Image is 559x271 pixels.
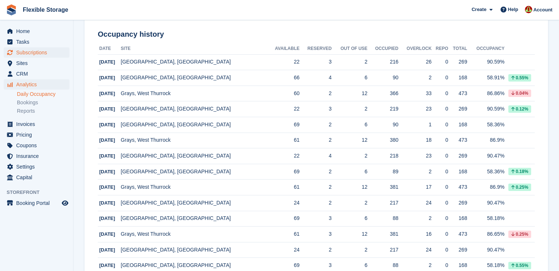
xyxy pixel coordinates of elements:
[4,26,69,36] a: menu
[4,151,69,161] a: menu
[448,101,467,117] td: 269
[300,101,332,117] td: 3
[368,246,398,254] div: 217
[508,74,531,82] div: 0.55%
[332,133,367,148] td: 12
[16,172,60,183] span: Capital
[121,211,267,227] td: [GEOGRAPHIC_DATA], [GEOGRAPHIC_DATA]
[267,242,300,258] td: 24
[99,75,115,80] span: [DATE]
[300,195,332,211] td: 2
[368,105,398,113] div: 219
[431,152,448,160] div: 0
[17,91,69,98] a: Daily Occupancy
[448,148,467,164] td: 269
[99,122,115,127] span: [DATE]
[300,164,332,180] td: 2
[99,106,115,112] span: [DATE]
[332,86,367,101] td: 12
[448,43,467,55] th: Total
[99,184,115,190] span: [DATE]
[332,164,367,180] td: 6
[16,58,60,68] span: Sites
[398,168,431,176] div: 2
[267,43,300,55] th: Available
[332,43,367,55] th: Out of Use
[467,43,505,55] th: Occupancy
[525,6,532,13] img: David Jones
[16,140,60,151] span: Coupons
[448,70,467,86] td: 168
[533,6,552,14] span: Account
[332,70,367,86] td: 6
[431,199,448,207] div: 0
[448,54,467,70] td: 269
[17,108,69,115] a: Reports
[99,153,115,159] span: [DATE]
[4,130,69,140] a: menu
[448,117,467,133] td: 168
[431,58,448,66] div: 0
[4,119,69,129] a: menu
[398,105,431,113] div: 23
[398,136,431,144] div: 18
[398,199,431,207] div: 24
[467,164,505,180] td: 58.36%
[398,43,431,55] th: Overlock
[7,189,73,196] span: Storefront
[121,70,267,86] td: [GEOGRAPHIC_DATA], [GEOGRAPHIC_DATA]
[467,148,505,164] td: 90.47%
[121,227,267,242] td: Grays, West Thurrock
[448,242,467,258] td: 269
[20,4,71,16] a: Flexible Storage
[300,70,332,86] td: 4
[121,242,267,258] td: [GEOGRAPHIC_DATA], [GEOGRAPHIC_DATA]
[267,117,300,133] td: 69
[508,184,531,191] div: 0.25%
[99,91,115,96] span: [DATE]
[121,164,267,180] td: [GEOGRAPHIC_DATA], [GEOGRAPHIC_DATA]
[332,242,367,258] td: 2
[467,195,505,211] td: 90.47%
[99,200,115,206] span: [DATE]
[398,183,431,191] div: 17
[398,261,431,269] div: 2
[300,211,332,227] td: 3
[16,119,60,129] span: Invoices
[448,86,467,101] td: 473
[508,168,531,175] div: 0.18%
[98,43,121,55] th: Date
[368,90,398,97] div: 366
[99,169,115,174] span: [DATE]
[16,26,60,36] span: Home
[267,227,300,242] td: 61
[467,227,505,242] td: 86.65%
[121,133,267,148] td: Grays, West Thurrock
[431,246,448,254] div: 0
[508,262,531,269] div: 0.55%
[121,43,267,55] th: Site
[431,214,448,222] div: 0
[431,90,448,97] div: 0
[16,151,60,161] span: Insurance
[267,180,300,195] td: 61
[300,43,332,55] th: Reserved
[300,148,332,164] td: 4
[448,133,467,148] td: 473
[467,180,505,195] td: 86.9%
[99,137,115,143] span: [DATE]
[431,230,448,238] div: 0
[300,117,332,133] td: 2
[368,183,398,191] div: 381
[398,121,431,129] div: 1
[267,54,300,70] td: 22
[508,6,518,13] span: Help
[467,117,505,133] td: 58.36%
[300,180,332,195] td: 2
[121,54,267,70] td: [GEOGRAPHIC_DATA], [GEOGRAPHIC_DATA]
[448,164,467,180] td: 168
[332,227,367,242] td: 12
[368,168,398,176] div: 89
[16,37,60,47] span: Tasks
[16,198,60,208] span: Booking Portal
